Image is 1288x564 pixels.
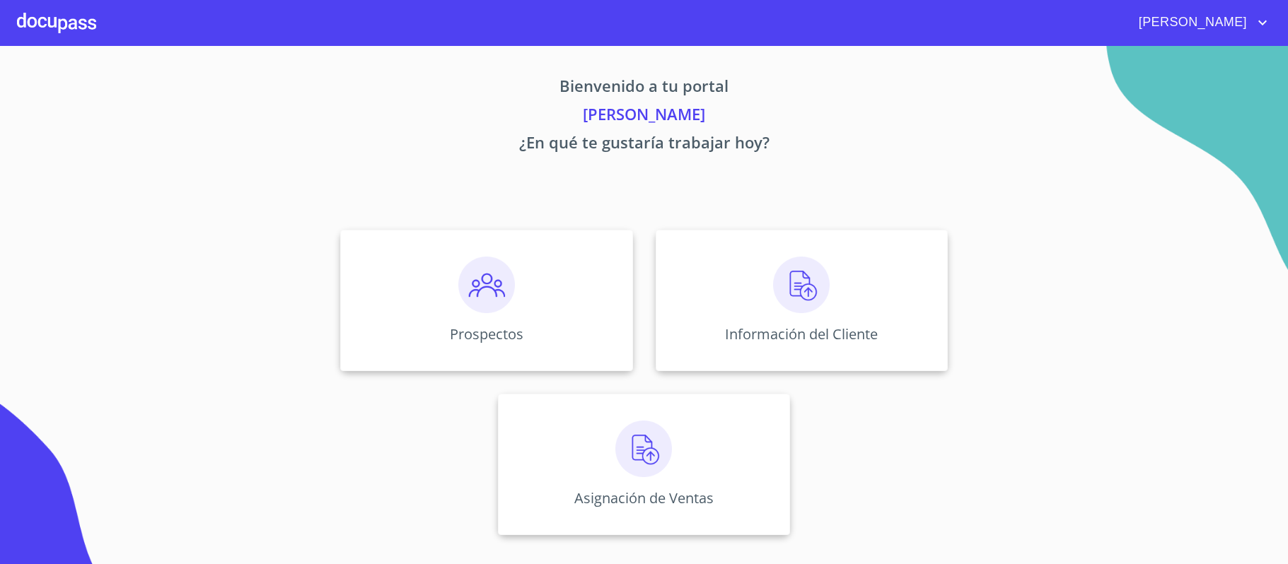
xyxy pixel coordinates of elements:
p: [PERSON_NAME] [209,102,1080,131]
p: ¿En qué te gustaría trabajar hoy? [209,131,1080,159]
button: account of current user [1128,11,1271,34]
p: Información del Cliente [725,324,878,343]
span: [PERSON_NAME] [1128,11,1254,34]
img: carga.png [773,257,830,313]
img: prospectos.png [458,257,515,313]
img: carga.png [615,421,672,477]
p: Bienvenido a tu portal [209,74,1080,102]
p: Prospectos [450,324,523,343]
p: Asignación de Ventas [574,488,714,507]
